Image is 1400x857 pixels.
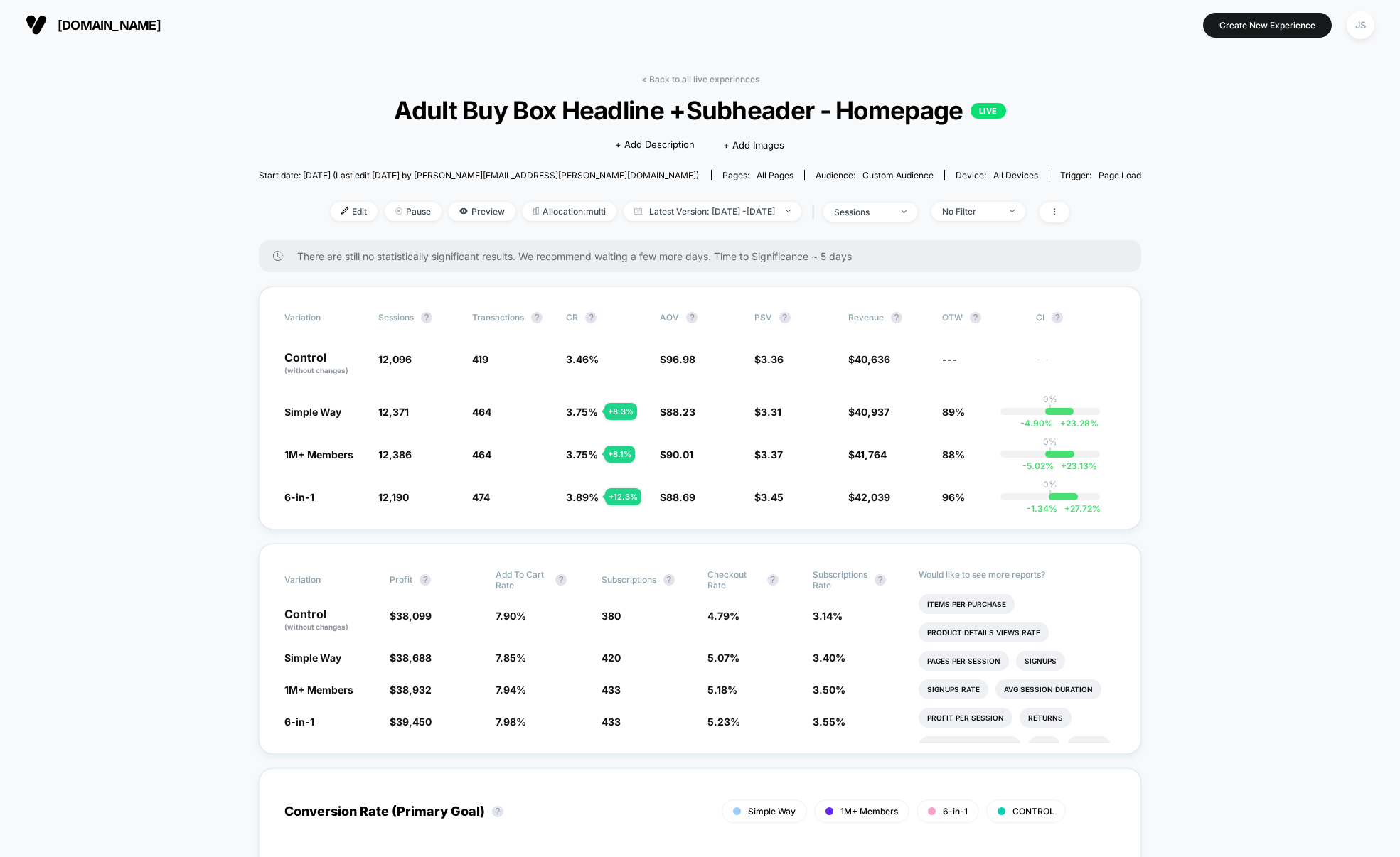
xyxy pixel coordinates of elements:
span: Subscriptions Rate [813,569,867,591]
span: $ [754,353,784,365]
span: $ [754,448,783,460]
span: 3.40 % [813,652,845,664]
span: Allocation: multi [523,202,616,221]
li: Profit Per Session [919,708,1012,728]
img: end [786,210,791,212]
span: 27.72 % [1057,503,1101,514]
span: [DOMAIN_NAME] [58,18,161,33]
p: 0% [1043,394,1057,404]
span: 90.01 [666,448,693,460]
span: $ [660,448,693,460]
span: $ [848,353,890,365]
span: CR [566,312,578,323]
span: 4.79 % [707,610,739,622]
p: | [1049,404,1052,415]
span: Checkout Rate [707,569,760,591]
span: 96% [942,491,965,503]
span: 1M+ Members [840,806,898,816]
span: Latest Version: [DATE] - [DATE] [624,202,801,221]
span: 3.14 % [813,610,843,622]
li: Returns Per Session [919,736,1021,756]
span: 380 [602,610,621,622]
span: 474 [472,491,490,503]
p: | [1049,490,1052,500]
p: 0% [1043,436,1057,447]
span: 39,450 [396,716,432,728]
span: $ [754,491,784,503]
span: 5.23 % [707,716,740,728]
span: $ [390,716,432,728]
span: 7.90 % [496,610,526,622]
span: $ [848,406,889,418]
span: Edit [331,202,378,221]
button: ? [686,312,698,323]
span: Add To Cart Rate [496,569,548,591]
span: 40,636 [855,353,890,365]
span: $ [848,491,890,503]
div: Audience: [816,170,934,180]
span: 38,688 [396,652,432,664]
span: 3.45 [761,491,784,503]
span: 419 [472,353,488,365]
img: end [1010,210,1015,212]
span: 3.36 [761,353,784,365]
span: CI [1036,312,1114,323]
span: + Add Description [615,138,695,152]
li: Clicks [1067,736,1111,756]
span: -1.34 % [1027,503,1057,514]
span: AOV [660,312,679,323]
button: ? [779,312,791,323]
span: There are still no statistically significant results. We recommend waiting a few more days . Time... [297,250,1113,262]
button: ? [767,574,779,586]
img: calendar [634,207,642,215]
li: Pages Per Session [919,651,1009,671]
span: Preview [449,202,515,221]
span: 3.46 % [566,353,599,365]
span: all devices [993,170,1038,180]
li: Returns [1020,708,1072,728]
span: Transactions [472,312,524,323]
button: ? [970,312,981,323]
span: 12,190 [378,491,409,503]
p: Would like to see more reports? [919,569,1116,580]
span: 12,371 [378,406,409,418]
span: 3.37 [761,448,783,460]
span: 5.07 % [707,652,739,664]
span: 23.28 % [1053,418,1099,428]
li: Avg Session Duration [995,679,1101,699]
span: all pages [757,170,793,180]
button: ? [420,574,431,586]
span: $ [660,491,695,503]
button: ? [585,312,597,323]
div: + 8.1 % [604,446,635,463]
span: 23.13 % [1054,460,1097,471]
span: | [808,202,823,222]
span: 12,386 [378,448,412,460]
p: LIVE [971,103,1006,119]
span: 433 [602,684,621,696]
div: No Filter [942,206,999,217]
span: 464 [472,448,491,460]
span: Sessions [378,312,414,323]
span: $ [660,406,695,418]
div: + 12.3 % [605,488,641,505]
img: Visually logo [26,14,47,36]
span: Start date: [DATE] (Last edit [DATE] by [PERSON_NAME][EMAIL_ADDRESS][PERSON_NAME][DOMAIN_NAME]) [259,170,699,180]
span: 433 [602,716,621,728]
span: 7.85 % [496,652,526,664]
span: Pause [385,202,442,221]
span: 464 [472,406,491,418]
li: Items Per Purchase [919,594,1015,614]
li: Signups [1016,651,1065,671]
span: 3.50 % [813,684,845,696]
span: Custom Audience [862,170,934,180]
img: end [902,210,907,213]
img: edit [341,207,348,215]
button: ? [531,312,543,323]
span: 88.23 [666,406,695,418]
span: Revenue [848,312,884,323]
div: Pages: [722,170,793,180]
span: 38,099 [396,610,432,622]
img: rebalance [533,207,539,215]
span: 5.18 % [707,684,737,696]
